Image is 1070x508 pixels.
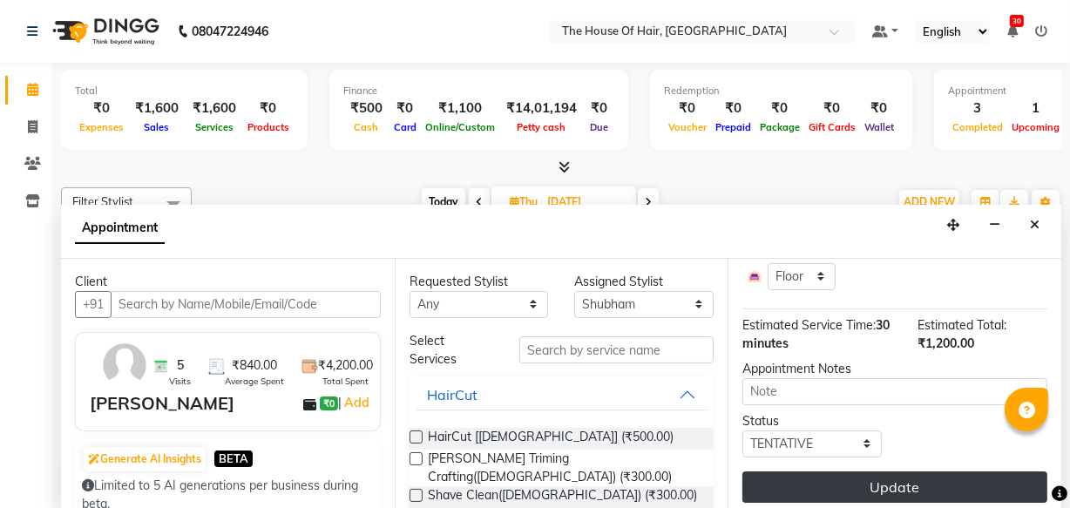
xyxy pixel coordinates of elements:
input: 2025-09-04 [542,189,629,215]
div: ₹0 [860,98,898,119]
a: 30 [1007,24,1018,39]
div: Requested Stylist [410,273,549,291]
span: Wallet [860,121,898,133]
span: Services [191,121,238,133]
a: Add [342,392,372,413]
img: logo [44,7,164,56]
span: Visits [169,375,191,388]
button: +91 [75,291,112,318]
span: [PERSON_NAME] Triming Crafting([DEMOGRAPHIC_DATA]) (₹300.00) [428,450,701,486]
span: Prepaid [711,121,755,133]
span: ₹840.00 [232,356,277,375]
b: 08047224946 [192,7,268,56]
span: BETA [214,450,253,467]
div: ₹14,01,194 [499,98,584,119]
span: ADD NEW [904,195,955,208]
img: Interior.png [747,268,762,284]
div: Client [75,273,381,291]
div: 3 [948,98,1007,119]
div: ₹0 [584,98,614,119]
span: ₹0 [320,396,338,410]
button: HairCut [416,379,708,410]
span: Cash [350,121,383,133]
span: HairCut [[DEMOGRAPHIC_DATA]] (₹500.00) [428,428,674,450]
span: Estimated Total: [918,317,1006,333]
span: Estimated Service Time: [742,317,876,333]
div: ₹500 [343,98,389,119]
div: ₹0 [243,98,294,119]
button: Update [742,471,1047,503]
div: Assigned Stylist [574,273,714,291]
div: Finance [343,84,614,98]
div: HairCut [427,384,477,405]
span: Package [755,121,804,133]
span: Average Spent [225,375,284,388]
div: ₹0 [389,98,421,119]
img: avatar [99,340,150,390]
div: ₹0 [75,98,128,119]
div: ₹0 [664,98,711,119]
div: ₹0 [711,98,755,119]
div: [PERSON_NAME] [90,390,234,417]
div: ₹1,100 [421,98,499,119]
div: Appointment Notes [742,360,1047,378]
span: Products [243,121,294,133]
div: ₹1,600 [128,98,186,119]
span: Completed [948,121,1007,133]
span: 30 [1010,15,1024,27]
span: Filter Stylist [72,194,133,208]
span: Expenses [75,121,128,133]
span: 30 minutes [742,317,890,351]
div: ₹1,600 [186,98,243,119]
button: ADD NEW [899,190,959,214]
span: Upcoming [1007,121,1064,133]
span: | [338,392,372,413]
div: Status [742,412,882,430]
div: Total [75,84,294,98]
button: Close [1022,212,1047,239]
span: ₹1,200.00 [918,335,974,351]
span: Thu [505,195,542,208]
div: ₹0 [755,98,804,119]
span: Card [389,121,421,133]
span: Gift Cards [804,121,860,133]
input: Search by Name/Mobile/Email/Code [111,291,381,318]
span: Total Spent [322,375,369,388]
span: 5 [177,356,184,375]
span: ₹4,200.00 [318,356,373,375]
div: Select Services [396,332,507,369]
span: Today [422,188,465,215]
div: 1 [1007,98,1064,119]
input: Search by service name [519,336,714,363]
span: Voucher [664,121,711,133]
span: Sales [140,121,174,133]
span: Appointment [75,213,165,244]
button: Generate AI Insights [84,447,206,471]
span: Petty cash [513,121,571,133]
div: ₹0 [804,98,860,119]
span: Shave Clean([DEMOGRAPHIC_DATA]) (₹300.00) [428,486,697,508]
span: Online/Custom [421,121,499,133]
div: Redemption [664,84,898,98]
span: Due [586,121,613,133]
